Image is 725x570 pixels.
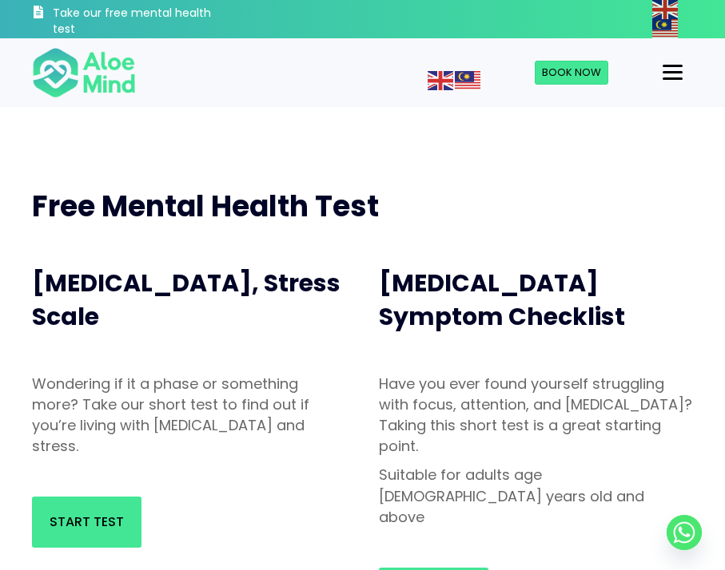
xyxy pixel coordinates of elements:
a: English [428,72,455,88]
span: Book Now [542,65,601,80]
img: ms [455,71,480,90]
a: Malay [652,20,679,36]
p: Have you ever found yourself struggling with focus, attention, and [MEDICAL_DATA]? Taking this sh... [379,374,694,457]
a: English [652,1,679,17]
img: en [428,71,453,90]
a: Take our free mental health test [32,4,233,38]
span: Free Mental Health Test [32,186,379,227]
a: Malay [455,72,482,88]
h3: Take our free mental health test [53,6,233,37]
a: Book Now [535,61,608,85]
img: Aloe mind Logo [32,46,136,99]
a: Whatsapp [667,515,702,550]
img: ms [652,19,678,38]
p: Wondering if it a phase or something more? Take our short test to find out if you’re living with ... [32,374,347,457]
p: Suitable for adults age [DEMOGRAPHIC_DATA] years old and above [379,465,694,527]
button: Menu [656,59,689,86]
span: [MEDICAL_DATA], Stress Scale [32,266,341,334]
span: Start Test [50,513,124,531]
span: [MEDICAL_DATA] Symptom Checklist [379,266,625,334]
a: Start Test [32,497,141,547]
